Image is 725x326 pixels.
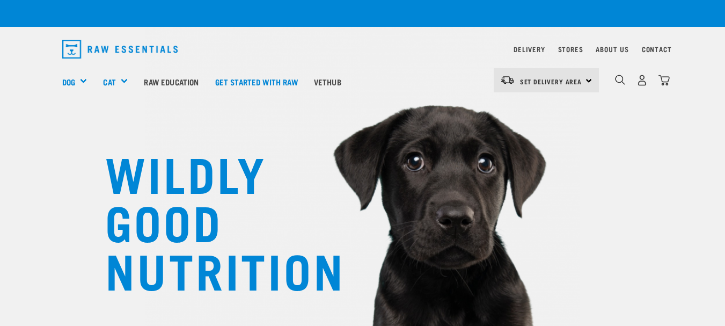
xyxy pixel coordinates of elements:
[658,75,670,86] img: home-icon@2x.png
[642,47,672,51] a: Contact
[62,40,178,59] img: Raw Essentials Logo
[62,76,75,88] a: Dog
[105,148,320,293] h1: WILDLY GOOD NUTRITION
[103,76,115,88] a: Cat
[514,47,545,51] a: Delivery
[500,75,515,85] img: van-moving.png
[596,47,628,51] a: About Us
[136,60,207,103] a: Raw Education
[207,60,306,103] a: Get started with Raw
[54,35,672,63] nav: dropdown navigation
[520,79,582,83] span: Set Delivery Area
[615,75,625,85] img: home-icon-1@2x.png
[306,60,349,103] a: Vethub
[558,47,583,51] a: Stores
[636,75,648,86] img: user.png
